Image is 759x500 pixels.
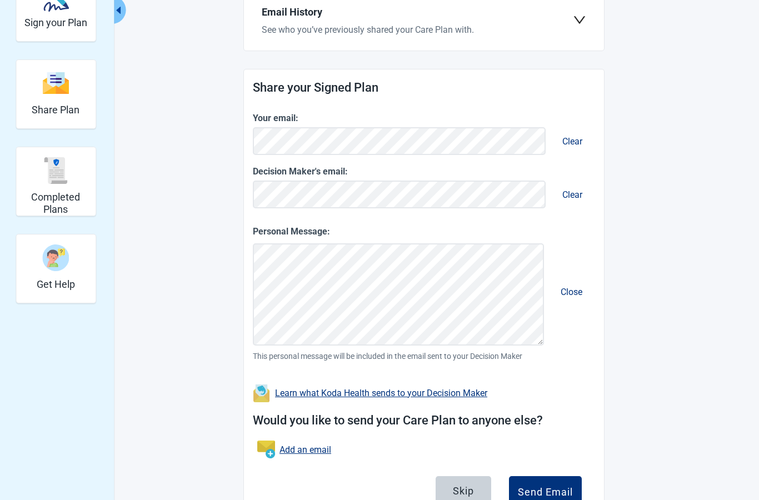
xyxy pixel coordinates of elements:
img: Add an email [257,441,275,458]
img: Completed Plans [42,157,69,184]
label: Personal Message: [253,224,595,238]
img: Share Plan [42,71,69,95]
button: Clear [553,179,591,211]
button: Remove [550,125,595,158]
span: down [573,13,586,27]
h2: Share Plan [32,104,79,116]
span: caret-left [113,5,123,16]
h2: Completed Plans [21,191,91,215]
a: Add an email [279,443,331,457]
h2: Get Help [37,278,75,291]
div: Completed Plans [16,147,96,216]
img: Learn what Koda Health sends to your Decision Maker [253,384,271,402]
span: This personal message will be included in the email sent to your Decision Maker [253,350,595,362]
div: Send Email [518,486,573,497]
button: Close [552,276,591,308]
a: Learn what Koda Health sends to your Decision Maker [275,388,487,398]
h3: Email History [262,4,573,20]
div: Share Plan [16,59,96,129]
label: See who you’ve previously shared your Care Plan with. [262,24,573,35]
h1: Would you like to send your Care Plan to anyone else? [253,411,595,431]
button: Add an email [253,436,336,463]
div: Get Help [16,234,96,303]
label: Your email: [253,111,595,125]
label: Decision Maker's email: [253,164,595,178]
img: Get Help [42,244,69,271]
button: Remove [550,178,595,211]
h1: Share your Signed Plan [253,78,595,98]
button: Remove [548,276,595,308]
div: Skip [453,486,474,497]
button: Clear [553,126,591,157]
h2: Sign your Plan [24,17,87,29]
